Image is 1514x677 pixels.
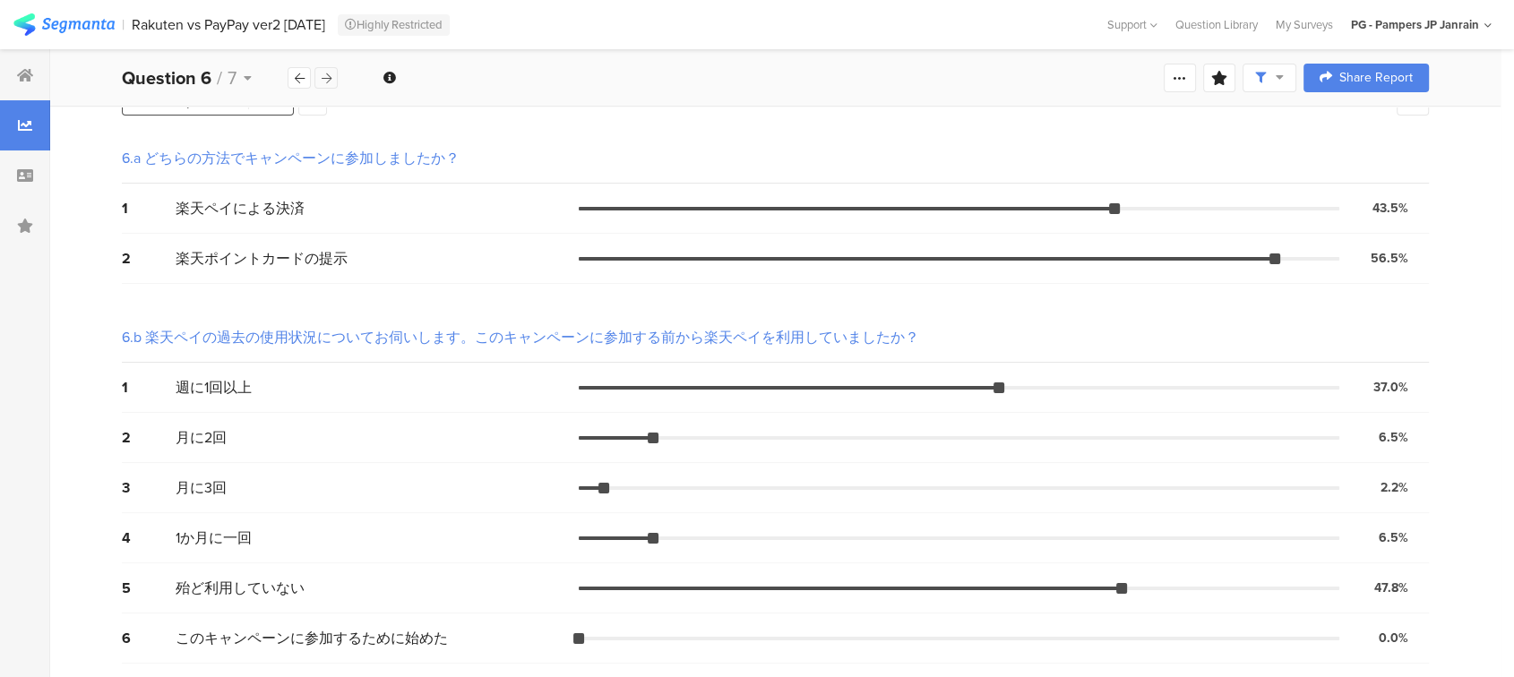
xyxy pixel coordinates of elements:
[122,14,125,35] div: |
[1339,72,1413,84] span: Share Report
[1379,528,1408,547] div: 6.5%
[176,248,348,269] span: 楽天ポイントカードの提示
[176,527,252,548] span: 1か月に一回
[1379,629,1408,647] div: 0.0%
[1381,478,1408,497] div: 2.2%
[1371,249,1408,268] div: 56.5%
[122,377,176,398] div: 1
[1351,16,1479,33] div: PG - Pampers JP Janrain
[1372,199,1408,218] div: 43.5%
[228,64,237,91] span: 7
[1379,428,1408,447] div: 6.5%
[176,628,448,648] span: このキャンペーンに参加するために始めた
[338,14,450,36] div: Highly Restricted
[1267,16,1342,33] a: My Surveys
[217,64,222,91] span: /
[122,427,176,448] div: 2
[122,64,211,91] b: Question 6
[1373,378,1408,397] div: 37.0%
[176,377,252,398] span: 週に1回以上
[176,477,227,498] span: 月に3回
[122,527,176,548] div: 4
[1107,11,1157,39] div: Support
[1374,578,1408,597] div: 47.8%
[176,198,305,219] span: 楽天ペイによる決済
[122,248,176,269] div: 2
[122,578,176,598] div: 5
[13,13,115,36] img: segmanta logo
[176,427,227,448] span: 月に2回
[122,327,919,347] div: 6.b 楽天ペイの過去の使用状況についてお伺いします。このキャンペーンに参加する前から楽天ペイを利用していましたか？
[1166,16,1267,33] a: Question Library
[122,148,460,168] div: 6.a どちらの方法でキャンペーンに参加しましたか？
[122,628,176,648] div: 6
[122,198,176,219] div: 1
[176,578,305,598] span: 殆ど利用していない
[122,477,176,498] div: 3
[132,16,325,33] div: Rakuten vs PayPay ver2 [DATE]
